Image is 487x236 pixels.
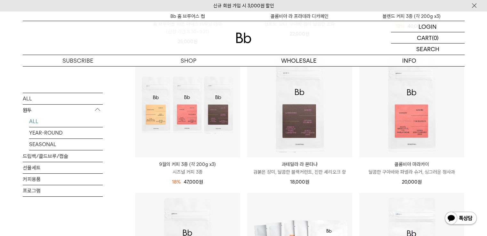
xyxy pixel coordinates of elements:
[29,139,103,150] a: SEASONAL
[23,93,103,104] a: ALL
[247,168,352,176] p: 검붉은 장미, 달콤한 블랙커런트, 진한 셰리오크 향
[23,55,133,66] a: SUBSCRIBE
[23,162,103,173] a: 선물세트
[417,32,432,43] p: CART
[247,161,352,168] p: 과테말라 라 몬타냐
[305,179,309,185] span: 원
[416,43,439,55] p: SEARCH
[391,32,465,43] a: CART (0)
[290,179,309,185] span: 18,000
[359,161,464,176] a: 콜롬비아 마라카이 달콤한 구아바와 파넬라 슈거, 싱그러운 청사과
[432,32,439,43] p: (0)
[199,179,203,185] span: 원
[359,52,464,157] img: 콜롬비아 마라카이
[23,185,103,196] a: 프로그램
[184,179,203,185] span: 47,000
[29,127,103,138] a: YEAR-ROUND
[444,211,477,226] img: 카카오톡 채널 1:1 채팅 버튼
[247,161,352,176] a: 과테말라 라 몬타냐 검붉은 장미, 달콤한 블랙커런트, 진한 셰리오크 향
[135,168,240,176] p: 시즈널 커피 3종
[213,3,274,9] a: 신규 회원 가입 시 3,000원 할인
[172,178,181,186] div: 18%
[418,179,422,185] span: 원
[402,179,422,185] span: 20,000
[418,21,437,32] p: LOGIN
[391,21,465,32] a: LOGIN
[247,52,352,157] img: 과테말라 라 몬타냐
[359,168,464,176] p: 달콤한 구아바와 파넬라 슈거, 싱그러운 청사과
[135,161,240,176] a: 9월의 커피 3종 (각 200g x3) 시즈널 커피 3종
[23,174,103,185] a: 커피용품
[23,151,103,162] a: 드립백/콜드브루/캡슐
[354,55,465,66] p: INFO
[23,105,103,116] p: 원두
[244,55,354,66] p: WHOLESALE
[236,33,251,43] img: 로고
[135,52,240,157] img: 9월의 커피 3종 (각 200g x3)
[133,55,244,66] a: SHOP
[135,161,240,168] p: 9월의 커피 3종 (각 200g x3)
[29,116,103,127] a: ALL
[359,161,464,168] p: 콜롬비아 마라카이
